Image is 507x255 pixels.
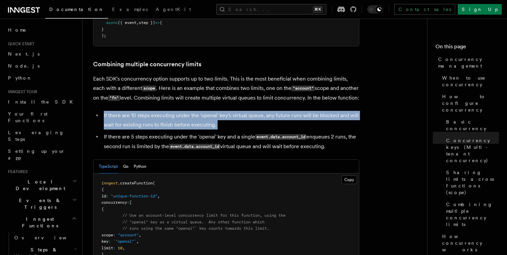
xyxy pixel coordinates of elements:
code: event.data.account_id [255,134,306,140]
span: step }) [139,20,155,25]
span: concurrency [101,200,127,205]
span: : [108,239,111,244]
span: Concurrency keys (Multi-tenant concurrency) [446,137,499,164]
a: Combining multiple concurrency limits [443,198,499,230]
a: Concurrency management [435,53,499,72]
span: Events & Triggers [5,197,73,210]
span: async [106,20,118,25]
span: Quick start [5,41,34,47]
a: How to configure concurrency [439,91,499,116]
span: inngest [101,181,118,185]
button: Inngest Functions [5,213,78,232]
a: Sign Up [458,4,502,15]
span: scope [101,233,113,237]
li: If there are 10 steps executing under the 'openai' key's virtual queue, any future runs will be b... [102,111,359,129]
button: Python [134,160,146,173]
a: Setting up your app [5,145,78,164]
p: Each SDK's concurrency option supports up to two limits. This is the most beneficial when combini... [93,74,359,103]
span: Documentation [49,7,104,12]
code: event.data.account_id [169,144,220,149]
button: Go [123,160,128,173]
span: How concurrency works [442,233,499,253]
span: , [136,239,139,244]
span: : [106,194,108,198]
span: Local Development [5,178,73,192]
span: { [160,20,162,25]
span: => [155,20,160,25]
span: Install the SDK [8,99,77,105]
span: } [101,27,104,32]
span: Examples [112,7,148,12]
span: Home [8,27,27,33]
span: `"openai"` [113,239,136,244]
span: ( [153,181,155,185]
li: If there are 5 steps executing under the 'openai' key and a single enqueues 2 runs, the second ru... [102,132,359,151]
span: // runs using the same "openai"` key counts towards this limit. [122,226,269,231]
span: Python [8,75,32,81]
span: Basic concurrency [446,119,499,132]
button: Toggle dark mode [367,5,383,13]
span: key [101,239,108,244]
code: "account" [291,86,315,91]
span: , [157,194,160,198]
a: Concurrency keys (Multi-tenant concurrency) [443,134,499,166]
span: Your first Functions [8,111,48,123]
span: Node.js [8,63,40,69]
span: : [113,233,115,237]
span: : [113,246,115,250]
a: AgentKit [152,2,195,18]
a: Python [5,72,78,84]
span: Overview [14,235,83,240]
kbd: ⌘K [313,6,322,13]
button: Search...⌘K [216,4,326,15]
span: [ [129,200,132,205]
a: Combining multiple concurrency limits [93,60,201,69]
span: "unique-function-id" [111,194,157,198]
span: { [101,187,104,192]
span: // Use an account-level concurrency limit for this function, using the [122,213,285,218]
span: How to configure concurrency [442,93,499,113]
button: Copy [341,175,357,184]
a: Basic concurrency [443,116,499,134]
a: Next.js [5,48,78,60]
span: Setting up your app [8,148,65,160]
button: Events & Triggers [5,194,78,213]
h4: On this page [435,43,499,53]
a: Install the SDK [5,96,78,108]
a: Contact sales [394,4,455,15]
span: Inngest tour [5,89,37,95]
span: : [127,200,129,205]
a: Sharing limits across functions (scope) [443,166,499,198]
span: 10 [118,246,122,250]
a: Node.js [5,60,78,72]
code: scope [142,86,156,91]
span: Sharing limits across functions (scope) [446,169,499,196]
span: , [136,20,139,25]
span: Leveraging Steps [8,130,64,142]
span: { [101,207,104,211]
span: Concurrency management [438,56,499,69]
span: id [101,194,106,198]
span: "account" [118,233,139,237]
span: , [139,233,141,237]
button: Local Development [5,176,78,194]
a: Overview [12,232,78,244]
a: Documentation [45,2,108,19]
span: Combining multiple concurrency limits [446,201,499,228]
span: ({ event [118,20,136,25]
a: Your first Functions [5,108,78,127]
span: Inngest Functions [5,216,72,229]
span: ); [101,33,106,38]
span: Features [5,169,28,174]
a: Home [5,24,78,36]
a: When to use concurrency [439,72,499,91]
span: AgentKit [156,7,191,12]
code: "fn" [108,95,120,101]
span: When to use concurrency [442,75,499,88]
a: Leveraging Steps [5,127,78,145]
a: Examples [108,2,152,18]
span: limit [101,246,113,250]
button: TypeScript [99,160,118,173]
span: , [122,246,125,250]
span: .createFunction [118,181,153,185]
